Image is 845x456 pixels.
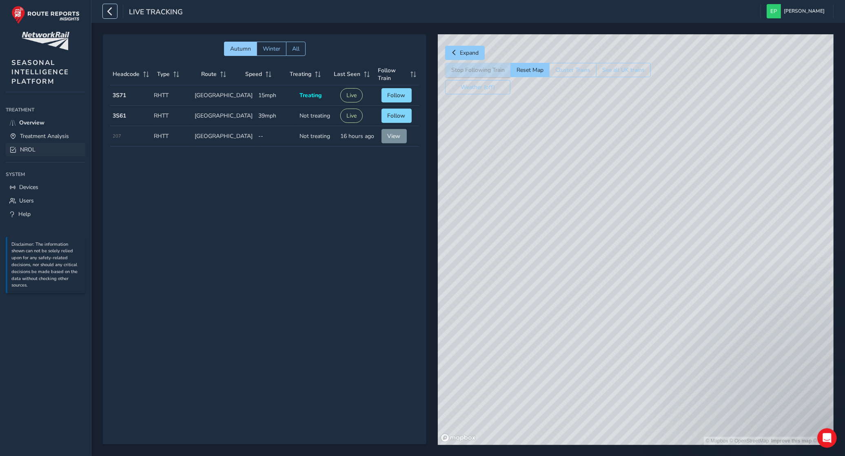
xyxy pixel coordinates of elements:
td: [GEOGRAPHIC_DATA] [192,126,255,147]
span: Follow [388,112,406,120]
td: Not treating [297,126,337,147]
button: View [381,129,407,143]
button: All [286,42,306,56]
td: [GEOGRAPHIC_DATA] [192,106,255,126]
span: Headcode [113,70,140,78]
span: Treating [299,91,322,99]
button: Autumn [224,42,257,56]
img: rr logo [11,6,80,24]
div: System [6,168,85,180]
td: 16 hours ago [337,126,378,147]
button: Follow [381,88,412,102]
span: Devices [19,183,38,191]
span: Live Tracking [129,7,183,18]
p: Disclaimer: The information shown can not be solely relied upon for any safety-related decisions,... [12,241,81,289]
span: Last Seen [334,70,360,78]
button: Winter [257,42,286,56]
a: Treatment Analysis [6,129,85,143]
iframe: Intercom live chat [817,428,837,448]
span: Treatment Analysis [20,132,69,140]
span: Help [18,210,31,218]
span: Users [19,197,34,205]
span: Winter [263,45,280,53]
td: Not treating [297,106,337,126]
span: Follow Train [378,67,407,82]
td: 15mph [255,85,296,106]
button: Live [340,109,363,123]
a: Help [6,207,85,221]
td: RHTT [151,126,192,147]
div: Treatment [6,104,85,116]
button: Weather (off) [445,80,510,94]
td: RHTT [151,106,192,126]
td: RHTT [151,85,192,106]
span: All [292,45,299,53]
button: Live [340,88,363,102]
img: diamond-layout [767,4,781,18]
strong: 3S61 [113,112,126,120]
span: Expand [460,49,479,57]
a: Devices [6,180,85,194]
span: NROL [20,146,35,153]
button: Cluster Trains [549,63,596,77]
span: View [388,132,401,140]
span: 207 [113,133,122,139]
span: Overview [19,119,44,127]
img: customer logo [22,32,69,50]
span: Treating [290,70,311,78]
a: Users [6,194,85,207]
button: Expand [445,46,485,60]
button: [PERSON_NAME] [767,4,827,18]
td: 39mph [255,106,296,126]
a: Overview [6,116,85,129]
button: See all UK trains [596,63,651,77]
span: Speed [246,70,262,78]
span: Route [201,70,217,78]
span: Type [157,70,170,78]
button: Follow [381,109,412,123]
span: SEASONAL INTELLIGENCE PLATFORM [11,58,69,86]
button: Reset Map [510,63,549,77]
span: Follow [388,91,406,99]
span: [PERSON_NAME] [784,4,825,18]
td: -- [255,126,296,147]
strong: 3S71 [113,91,126,99]
a: NROL [6,143,85,156]
span: Autumn [230,45,251,53]
td: [GEOGRAPHIC_DATA] [192,85,255,106]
